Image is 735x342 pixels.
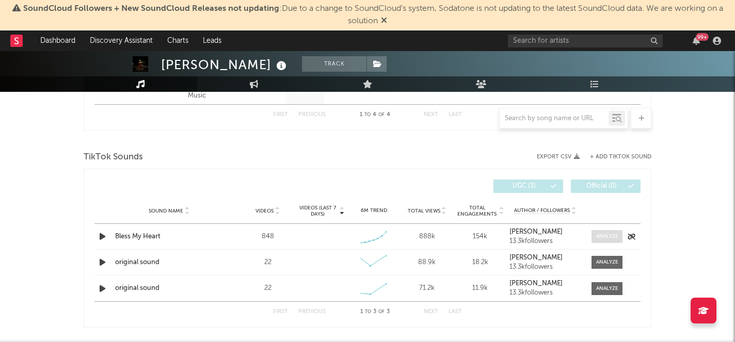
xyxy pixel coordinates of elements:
span: Total Engagements [456,205,498,217]
span: TikTok Sounds [84,151,143,164]
button: UGC(3) [493,180,563,193]
div: [PERSON_NAME] [161,56,289,73]
input: Search for artists [508,35,663,47]
div: 22 [244,283,292,294]
button: First [273,309,288,315]
a: Bless My Heart [115,232,223,242]
span: Videos (last 7 days) [297,205,339,217]
span: Dismiss [381,17,387,25]
div: 1 3 3 [346,306,403,318]
span: Official ( 0 ) [578,183,625,189]
strong: [PERSON_NAME] [509,280,563,287]
div: 11.9k [456,283,504,294]
button: + Add TikTok Sound [580,154,651,160]
input: Search by song name or URL [500,115,609,123]
span: Total Views [408,208,440,214]
div: 13.3k followers [509,238,581,245]
button: Next [424,309,438,315]
a: Discovery Assistant [83,30,160,51]
a: Leads [196,30,229,51]
button: Last [449,309,462,315]
span: of [378,310,385,314]
a: Charts [160,30,196,51]
button: 99+ [693,37,700,45]
span: Author / Followers [514,207,570,214]
span: SoundCloud Followers + New SoundCloud Releases not updating [23,5,279,13]
a: original sound [115,283,223,294]
span: : Due to a change to SoundCloud's system, Sodatone is not updating to the latest SoundCloud data.... [23,5,723,25]
button: Previous [298,309,326,315]
strong: [PERSON_NAME] [509,254,563,261]
div: 71.2k [403,283,451,294]
button: + Add TikTok Sound [590,154,651,160]
a: original sound [115,257,223,268]
div: 154k [456,232,504,242]
div: 22 [244,257,292,268]
strong: [PERSON_NAME] [509,229,563,235]
div: 888k [403,232,451,242]
div: 6M Trend [350,207,398,215]
div: 88.9k [403,257,451,268]
div: 13.3k followers [509,264,581,271]
button: Export CSV [537,154,580,160]
button: Track [302,56,366,72]
a: [PERSON_NAME] [509,280,581,287]
span: Videos [255,208,274,214]
span: to [365,310,371,314]
a: Dashboard [33,30,83,51]
a: [PERSON_NAME] [509,229,581,236]
span: UGC ( 3 ) [500,183,548,189]
div: 18.2k [456,257,504,268]
button: Official(0) [571,180,641,193]
div: 99 + [696,33,709,41]
span: Sound Name [149,208,183,214]
a: [PERSON_NAME] [509,254,581,262]
div: 848 [244,232,292,242]
div: 13.3k followers [509,289,581,297]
